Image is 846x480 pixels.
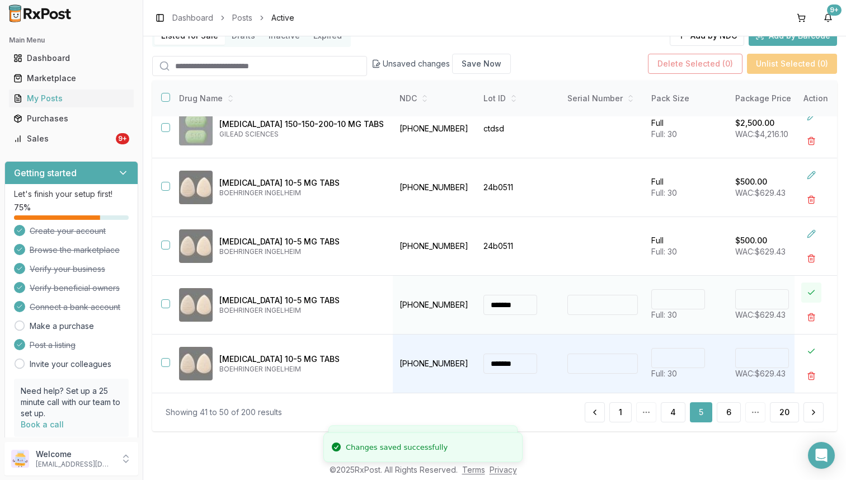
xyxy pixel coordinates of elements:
[735,188,786,197] span: WAC: $629.43
[490,465,517,474] a: Privacy
[9,129,134,149] a: Sales9+
[690,402,712,422] button: 5
[346,442,448,453] div: Changes saved successfully
[827,4,842,16] div: 9+
[116,133,129,144] div: 9+
[801,224,821,244] button: Edit
[645,158,728,217] td: Full
[13,73,129,84] div: Marketplace
[4,130,138,148] button: Sales9+
[801,165,821,185] button: Edit
[166,407,282,418] div: Showing 41 to 50 of 200 results
[609,402,632,422] button: 1
[4,110,138,128] button: Purchases
[801,283,821,303] button: Close
[717,402,741,422] button: 6
[13,113,129,124] div: Purchases
[735,369,786,378] span: WAC: $629.43
[30,244,120,256] span: Browse the marketplace
[219,365,384,374] p: BOEHRINGER INGELHEIM
[661,402,685,422] button: 4
[645,81,728,117] th: Pack Size
[735,117,774,129] p: $2,500.00
[11,450,29,468] img: User avatar
[735,235,767,246] p: $500.00
[651,369,677,378] span: Full: 30
[30,302,120,313] span: Connect a bank account
[801,341,821,361] button: Close
[219,354,384,365] p: [MEDICAL_DATA] 10-5 MG TABS
[9,109,134,129] a: Purchases
[30,225,106,237] span: Create your account
[13,133,114,144] div: Sales
[179,112,213,145] img: Genvoya 150-150-200-10 MG TABS
[179,288,213,322] img: Glyxambi 10-5 MG TABS
[9,68,134,88] a: Marketplace
[462,465,485,474] a: Terms
[30,283,120,294] span: Verify beneficial owners
[172,12,294,23] nav: breadcrumb
[271,12,294,23] span: Active
[801,307,821,327] button: Delete
[477,217,561,276] td: 24b0511
[30,321,94,332] a: Make a purchase
[219,295,384,306] p: [MEDICAL_DATA] 10-5 MG TABS
[645,100,728,158] td: Full
[4,90,138,107] button: My Posts
[30,340,76,351] span: Post a listing
[393,217,477,276] td: [PHONE_NUMBER]
[219,119,384,130] p: [MEDICAL_DATA] 150-150-200-10 MG TABS
[801,366,821,386] button: Delete
[36,449,114,460] p: Welcome
[219,130,384,139] p: GILEAD SCIENCES
[21,385,122,419] p: Need help? Set up a 25 minute call with our team to set up.
[179,347,213,380] img: Glyxambi 10-5 MG TABS
[4,49,138,67] button: Dashboard
[452,54,511,74] button: Save Now
[735,247,786,256] span: WAC: $629.43
[795,81,837,117] th: Action
[179,93,384,104] div: Drug Name
[14,202,31,213] span: 75 %
[9,48,134,68] a: Dashboard
[770,402,799,422] button: 20
[219,189,384,197] p: BOEHRINGER INGELHEIM
[232,12,252,23] a: Posts
[808,442,835,469] div: Open Intercom Messenger
[372,54,511,74] div: Unsaved changes
[645,217,728,276] td: Full
[393,158,477,217] td: [PHONE_NUMBER]
[219,236,384,247] p: [MEDICAL_DATA] 10-5 MG TABS
[14,166,77,180] h3: Getting started
[13,53,129,64] div: Dashboard
[4,69,138,87] button: Marketplace
[819,9,837,27] button: 9+
[477,100,561,158] td: ctdsd
[219,306,384,315] p: BOEHRINGER INGELHEIM
[21,420,64,429] a: Book a call
[393,100,477,158] td: [PHONE_NUMBER]
[393,335,477,393] td: [PHONE_NUMBER]
[14,189,129,200] p: Let's finish your setup first!
[172,12,213,23] a: Dashboard
[30,359,111,370] a: Invite your colleagues
[36,460,114,469] p: [EMAIL_ADDRESS][DOMAIN_NAME]
[9,36,134,45] h2: Main Menu
[477,158,561,217] td: 24b0511
[735,310,786,319] span: WAC: $629.43
[801,131,821,151] button: Delete
[735,129,788,139] span: WAC: $4,216.10
[567,93,638,104] div: Serial Number
[735,93,806,104] div: Package Price
[179,171,213,204] img: Glyxambi 10-5 MG TABS
[13,93,129,104] div: My Posts
[219,247,384,256] p: BOEHRINGER INGELHEIM
[801,248,821,269] button: Delete
[651,129,677,139] span: Full: 30
[30,263,105,275] span: Verify your business
[651,310,677,319] span: Full: 30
